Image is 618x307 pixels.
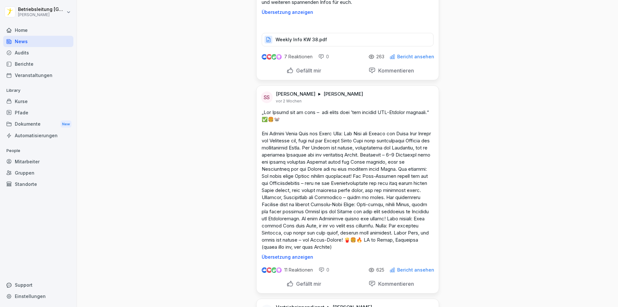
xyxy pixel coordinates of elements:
img: inspiring [276,267,282,273]
p: [PERSON_NAME] [18,13,65,17]
p: Betriebsleitung [GEOGRAPHIC_DATA] [18,7,65,12]
a: Home [3,24,73,36]
p: Kommentieren [376,67,414,74]
a: Kurse [3,96,73,107]
a: Audits [3,47,73,58]
a: Mitarbeiter [3,156,73,167]
img: like [262,267,267,273]
a: Weekly Info KW 38.pdf [262,38,434,45]
div: SS [261,91,273,103]
a: Berichte [3,58,73,70]
p: 7 Reaktionen [284,54,313,59]
p: vor 2 Wochen [276,99,302,104]
a: News [3,36,73,47]
p: Bericht ansehen [397,54,434,59]
a: Veranstaltungen [3,70,73,81]
p: 263 [376,54,384,59]
div: New [61,120,71,128]
img: love [267,54,272,59]
a: Gruppen [3,167,73,178]
p: Weekly Info KW 38.pdf [276,36,327,43]
p: Gefällt mir [294,281,321,287]
img: love [267,268,272,273]
img: inspiring [276,54,282,60]
div: 0 [318,53,329,60]
a: Automatisierungen [3,130,73,141]
p: 625 [376,267,384,273]
p: Gefällt mir [294,67,321,74]
a: Standorte [3,178,73,190]
div: 0 [319,267,329,273]
a: Pfade [3,107,73,118]
p: Übersetzung anzeigen [262,10,434,15]
p: Kommentieren [376,281,414,287]
p: [PERSON_NAME] [323,91,363,97]
p: Library [3,85,73,96]
p: Übersetzung anzeigen [262,254,434,260]
p: [PERSON_NAME] [276,91,315,97]
div: Dokumente [3,118,73,130]
p: Bericht ansehen [397,267,434,273]
img: celebrate [271,267,277,273]
p: 11 Reaktionen [284,267,313,273]
p: People [3,146,73,156]
a: DokumenteNew [3,118,73,130]
p: „Lor Ipsumd sit am cons – adi elits doei ’tem incidid UTL-Etdolor magnaali.“ ✅🍔🐭 Eni Admini Venia... [262,109,434,251]
img: like [262,54,267,59]
div: Support [3,279,73,291]
img: celebrate [271,54,277,60]
a: Einstellungen [3,291,73,302]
